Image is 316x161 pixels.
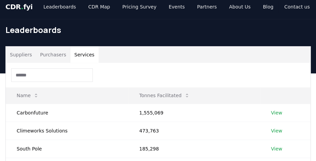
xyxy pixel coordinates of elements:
a: Events [163,1,190,13]
a: About Us [224,1,256,13]
td: Climeworks Solutions [6,122,128,140]
td: Carbonfuture [6,104,128,122]
button: Services [70,47,99,63]
button: Suppliers [6,47,36,63]
button: Tonnes Facilitated [134,89,195,102]
a: View [271,109,282,116]
a: CDR Map [83,1,116,13]
a: Partners [192,1,222,13]
a: Contact us [279,1,315,13]
h1: Leaderboards [5,24,311,35]
td: 473,763 [128,122,260,140]
button: Purchasers [36,47,70,63]
a: Blog [257,1,279,13]
span: . [21,3,23,11]
a: View [271,127,282,134]
a: CDR.fyi [5,2,33,12]
nav: Main [38,1,279,13]
a: Leaderboards [38,1,82,13]
a: Pricing Survey [117,1,162,13]
span: CDR fyi [5,3,33,11]
button: Name [11,89,44,102]
td: South Pole [6,140,128,158]
a: View [271,145,282,152]
td: 1,555,069 [128,104,260,122]
td: 185,298 [128,140,260,158]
